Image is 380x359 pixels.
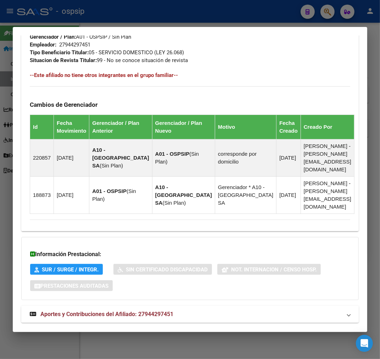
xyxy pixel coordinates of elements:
[30,71,350,79] h4: --Este afiliado no tiene otros integrantes en el grupo familiar--
[54,115,89,139] th: Fecha Movimiento
[101,162,121,169] span: Sin Plan
[30,177,54,214] td: 188873
[30,34,131,40] span: A01 - OSPSIP / Sin Plan
[276,139,301,177] td: [DATE]
[217,264,321,275] button: Not. Internacion / Censo Hosp.
[231,266,317,273] span: Not. Internacion / Censo Hosp.
[89,139,152,177] td: ( )
[92,188,127,194] strong: A01 - OSPSIP
[126,266,208,273] span: Sin Certificado Discapacidad
[155,151,190,157] strong: A01 - OSPSIP
[30,57,188,63] span: 99 - No se conoce situación de revista
[164,200,184,206] span: Sin Plan
[30,115,54,139] th: Id
[301,139,354,177] td: [PERSON_NAME] - [PERSON_NAME][EMAIL_ADDRESS][DOMAIN_NAME]
[30,250,350,259] h3: Información Prestacional:
[152,115,215,139] th: Gerenciador / Plan Nuevo
[215,139,276,177] td: corresponde por domicilio
[155,184,212,206] strong: A10 - [GEOGRAPHIC_DATA] SA
[30,57,97,63] strong: Situacion de Revista Titular:
[30,139,54,177] td: 220857
[92,147,149,169] strong: A10 - [GEOGRAPHIC_DATA] SA
[113,264,212,275] button: Sin Certificado Discapacidad
[54,177,89,214] td: [DATE]
[301,115,354,139] th: Creado Por
[59,41,90,49] div: 27944297451
[276,115,301,139] th: Fecha Creado
[40,311,173,317] span: Aportes y Contribuciones del Afiliado: 27944297451
[54,139,89,177] td: [DATE]
[152,139,215,177] td: ( )
[30,280,113,291] button: Prestaciones Auditadas
[276,177,301,214] td: [DATE]
[30,101,350,109] h3: Cambios de Gerenciador
[215,115,276,139] th: Motivo
[89,177,152,214] td: ( )
[152,177,215,214] td: ( )
[40,283,108,289] span: Prestaciones Auditadas
[42,266,99,273] span: SUR / SURGE / INTEGR.
[30,42,56,48] strong: Empleador:
[21,306,359,323] mat-expansion-panel-header: Aportes y Contribuciones del Afiliado: 27944297451
[301,177,354,214] td: [PERSON_NAME] - [PERSON_NAME][EMAIL_ADDRESS][DOMAIN_NAME]
[215,177,276,214] td: Gerenciador * A10 - [GEOGRAPHIC_DATA] SA
[30,49,89,56] strong: Tipo Beneficiario Titular:
[30,49,184,56] span: 05 - SERVICIO DOMESTICO (LEY 26.068)
[30,34,76,40] strong: Gerenciador / Plan:
[356,335,373,352] div: Open Intercom Messenger
[89,115,152,139] th: Gerenciador / Plan Anterior
[30,264,103,275] button: SUR / SURGE / INTEGR.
